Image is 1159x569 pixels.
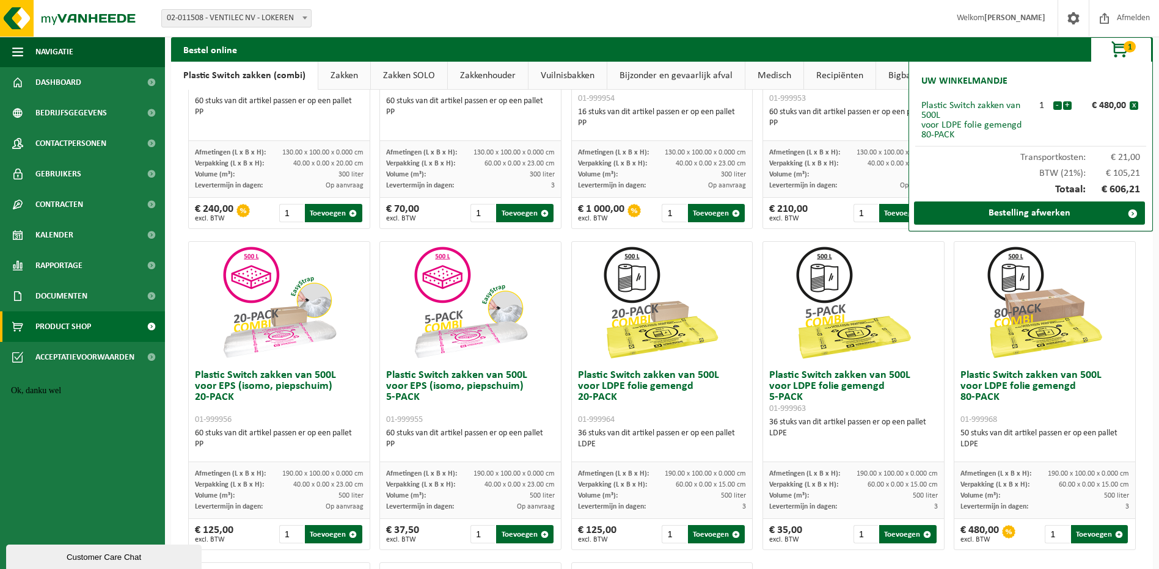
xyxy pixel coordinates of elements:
[1059,481,1129,488] span: 60.00 x 0.00 x 15.00 cm
[1125,503,1129,510] span: 3
[921,101,1031,140] div: Plastic Switch zakken van 500L voor LDPE folie gemengd 80-PACK
[161,9,312,27] span: 02-011508 - VENTILEC NV - LOKEREN
[769,149,840,156] span: Afmetingen (L x B x H):
[1071,525,1128,543] button: Toevoegen
[371,62,447,90] a: Zakken SOLO
[195,149,266,156] span: Afmetingen (L x B x H):
[496,204,553,222] button: Toevoegen
[305,525,362,543] button: Toevoegen
[1124,41,1136,53] span: 1
[338,171,364,178] span: 300 liter
[578,118,747,129] div: PP
[769,204,808,222] div: € 210,00
[195,503,263,510] span: Levertermijn in dagen:
[868,481,938,488] span: 60.00 x 0.00 x 15.00 cm
[195,204,233,222] div: € 240,00
[195,107,364,118] div: PP
[496,525,553,543] button: Toevoegen
[326,182,364,189] span: Op aanvraag
[484,481,555,488] span: 40.00 x 0.00 x 23.00 cm
[6,381,226,538] iframe: chat widget
[195,182,263,189] span: Levertermijn in dagen:
[1063,101,1072,110] button: +
[769,182,837,189] span: Levertermijn in dagen:
[35,159,81,189] span: Gebruikers
[1091,37,1152,62] button: 1
[318,62,370,90] a: Zakken
[578,160,647,167] span: Verpakking (L x B x H):
[607,62,745,90] a: Bijzonder en gevaarlijk afval
[35,311,91,342] span: Product Shop
[282,149,364,156] span: 130.00 x 100.00 x 0.000 cm
[915,162,1146,178] div: BTW (21%):
[960,415,997,424] span: 01-999968
[35,342,134,372] span: Acceptatievoorwaarden
[171,62,318,90] a: Plastic Switch zakken (combi)
[386,171,426,178] span: Volume (m³):
[804,62,876,90] a: Recipiënten
[769,428,938,439] div: LDPE
[769,404,806,413] span: 01-999963
[960,370,1129,425] h3: Plastic Switch zakken van 500L voor LDPE folie gemengd 80-PACK
[879,525,936,543] button: Toevoegen
[688,204,745,222] button: Toevoegen
[195,215,233,222] span: excl. BTW
[913,492,938,499] span: 500 liter
[868,160,938,167] span: 40.00 x 0.00 x 23.00 cm
[792,242,915,364] img: 01-999963
[769,370,938,414] h3: Plastic Switch zakken van 500L voor LDPE folie gemengd 5-PACK
[769,107,938,129] div: 60 stuks van dit artikel passen er op een pallet
[915,178,1146,201] div: Totaal:
[900,182,938,189] span: Op aanvraag
[857,470,938,477] span: 190.00 x 100.00 x 0.000 cm
[662,204,686,222] input: 1
[578,525,616,543] div: € 125,00
[960,439,1129,450] div: LDPE
[282,470,364,477] span: 190.00 x 100.00 x 0.000 cm
[769,171,809,178] span: Volume (m³):
[517,503,555,510] span: Op aanvraag
[448,62,528,90] a: Zakkenhouder
[665,470,746,477] span: 190.00 x 100.00 x 0.000 cm
[1045,525,1069,543] input: 1
[386,160,455,167] span: Verpakking (L x B x H):
[1031,101,1053,111] div: 1
[960,481,1029,488] span: Verpakking (L x B x H):
[662,525,686,543] input: 1
[769,94,806,103] span: 01-999953
[551,182,555,189] span: 3
[386,96,555,118] div: 60 stuks van dit artikel passen er op een pallet
[960,428,1129,450] div: 50 stuks van dit artikel passen er op een pallet
[326,503,364,510] span: Op aanvraag
[934,503,938,510] span: 3
[195,481,264,488] span: Verpakking (L x B x H):
[984,242,1106,364] img: 01-999968
[708,182,746,189] span: Op aanvraag
[960,470,1031,477] span: Afmetingen (L x B x H):
[279,204,304,222] input: 1
[578,481,647,488] span: Verpakking (L x B x H):
[195,428,364,450] div: 60 stuks van dit artikel passen er op een pallet
[195,160,264,167] span: Verpakking (L x B x H):
[742,503,746,510] span: 3
[769,525,802,543] div: € 35,00
[676,481,746,488] span: 60.00 x 0.00 x 15.00 cm
[338,492,364,499] span: 500 liter
[578,215,624,222] span: excl. BTW
[915,68,1014,95] h2: Uw winkelmandje
[35,220,73,250] span: Kalender
[386,107,555,118] div: PP
[1086,184,1141,195] span: € 606,21
[218,242,340,364] img: 01-999956
[960,536,999,543] span: excl. BTW
[578,204,624,222] div: € 1 000,00
[5,5,55,14] span: Ok, danku wel
[578,370,747,425] h3: Plastic Switch zakken van 500L voor LDPE folie gemengd 20-PACK
[601,242,723,364] img: 01-999964
[293,481,364,488] span: 40.00 x 0.00 x 23.00 cm
[578,94,615,103] span: 01-999954
[162,10,311,27] span: 02-011508 - VENTILEC NV - LOKEREN
[721,492,746,499] span: 500 liter
[35,189,83,220] span: Contracten
[769,118,938,129] div: PP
